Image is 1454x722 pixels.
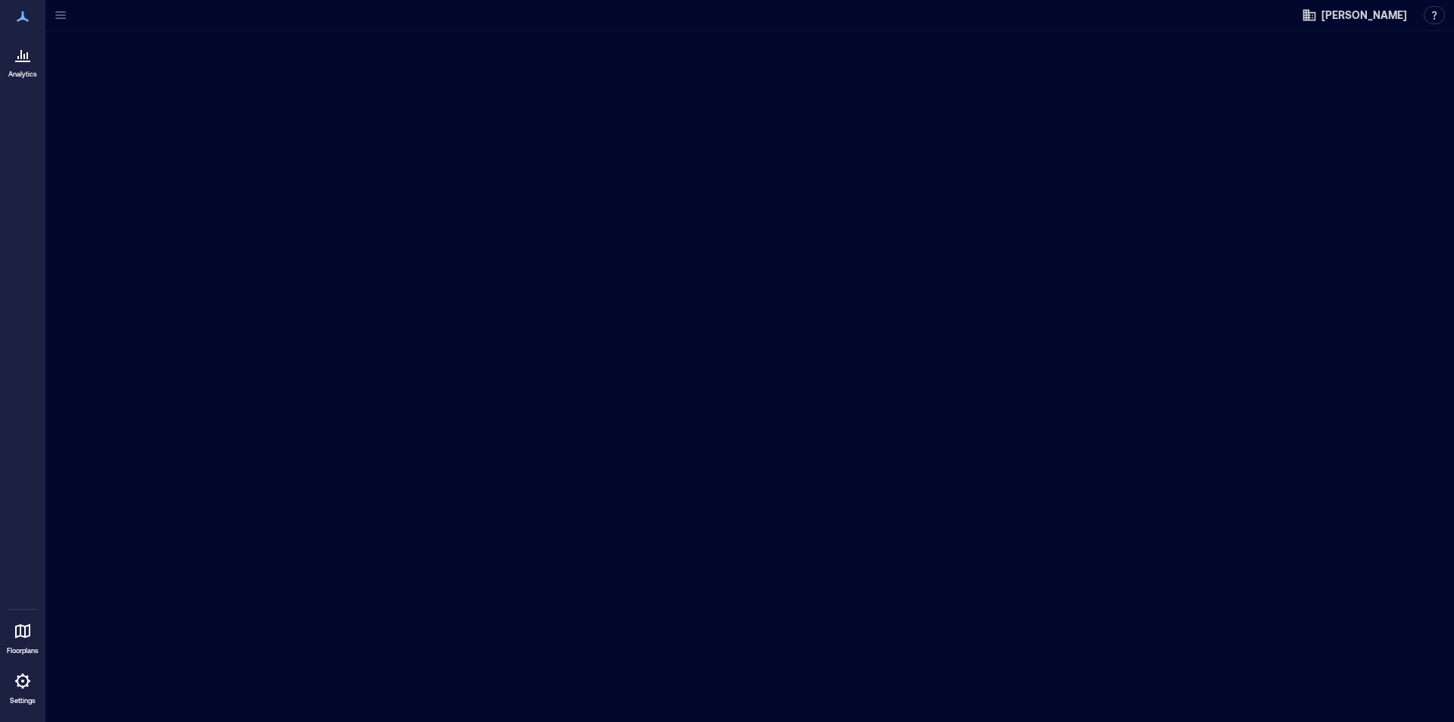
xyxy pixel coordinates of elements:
p: Analytics [8,70,37,79]
p: Settings [10,696,36,705]
span: [PERSON_NAME] [1321,8,1407,23]
a: Analytics [4,36,42,83]
p: Floorplans [7,646,39,655]
button: [PERSON_NAME] [1297,3,1412,27]
a: Floorplans [2,613,43,660]
a: Settings [5,663,41,710]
